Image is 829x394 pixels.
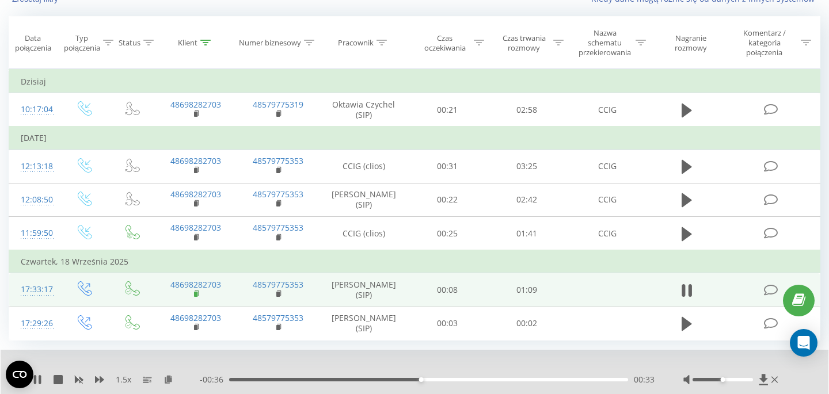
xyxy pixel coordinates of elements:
[487,217,566,251] td: 01:41
[419,33,471,53] div: Czas oczekiwania
[659,33,722,53] div: Nagranie rozmowy
[253,155,303,166] a: 48579775353
[116,374,131,385] span: 1.5 x
[170,189,221,200] a: 48698282703
[566,150,649,183] td: CCIG
[487,150,566,183] td: 03:25
[200,374,229,385] span: - 00:36
[408,273,488,307] td: 00:08
[487,183,566,216] td: 02:42
[253,189,303,200] a: 48579775353
[170,222,221,233] a: 48698282703
[408,307,488,340] td: 00:03
[408,93,488,127] td: 00:21
[566,217,649,251] td: CCIG
[497,33,550,53] div: Czas trwania rozmowy
[408,183,488,216] td: 00:22
[170,312,221,323] a: 48698282703
[21,222,48,244] div: 11:59:50
[566,183,649,216] td: CCIG
[253,222,303,233] a: 48579775353
[634,374,655,385] span: 00:33
[6,361,33,388] button: Open CMP widget
[21,98,48,121] div: 10:17:04
[408,217,488,251] td: 00:25
[178,38,197,48] div: Klient
[419,377,424,382] div: Accessibility label
[338,38,374,48] div: Pracownik
[170,99,221,110] a: 48698282703
[790,329,817,357] div: Open Intercom Messenger
[170,279,221,290] a: 48698282703
[21,155,48,178] div: 12:13:18
[487,307,566,340] td: 00:02
[21,278,48,301] div: 17:33:17
[21,312,48,335] div: 17:29:26
[320,307,408,340] td: [PERSON_NAME] (SIP)
[487,273,566,307] td: 01:09
[253,99,303,110] a: 48579775319
[253,279,303,290] a: 48579775353
[320,183,408,216] td: [PERSON_NAME] (SIP)
[21,189,48,211] div: 12:08:50
[9,127,820,150] td: [DATE]
[487,93,566,127] td: 02:58
[320,150,408,183] td: CCIG (clios)
[720,377,725,382] div: Accessibility label
[64,33,100,53] div: Typ połączenia
[731,28,798,58] div: Komentarz / kategoria połączenia
[119,38,140,48] div: Status
[239,38,301,48] div: Numer biznesowy
[9,70,820,93] td: Dzisiaj
[253,312,303,323] a: 48579775353
[320,217,408,251] td: CCIG (clios)
[170,155,221,166] a: 48698282703
[320,273,408,307] td: [PERSON_NAME] (SIP)
[566,93,649,127] td: CCIG
[320,93,408,127] td: Oktawia Czychel (SIP)
[577,28,633,58] div: Nazwa schematu przekierowania
[408,150,488,183] td: 00:31
[9,250,820,273] td: Czwartek, 18 Września 2025
[9,33,56,53] div: Data połączenia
